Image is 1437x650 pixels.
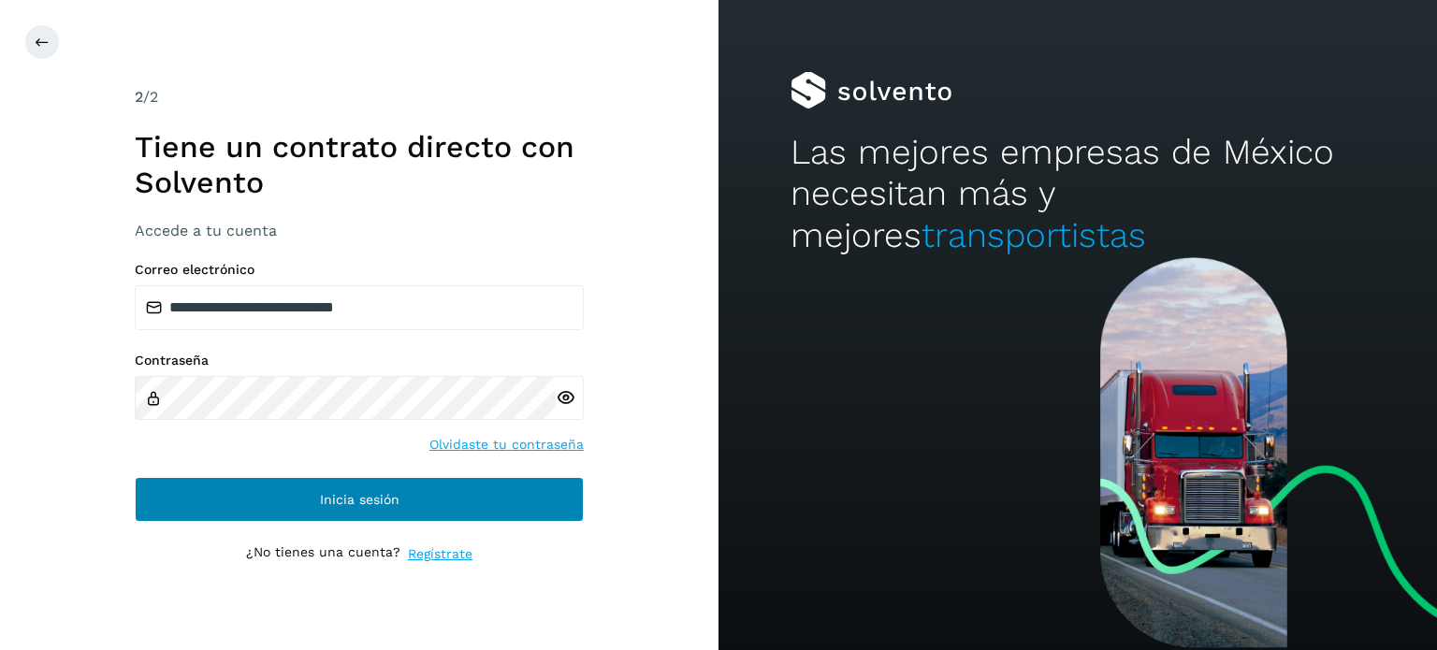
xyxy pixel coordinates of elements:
h2: Las mejores empresas de México necesitan más y mejores [791,132,1365,256]
a: Olvidaste tu contraseña [429,435,584,455]
div: /2 [135,86,584,108]
label: Contraseña [135,353,584,368]
p: ¿No tienes una cuenta? [246,544,400,564]
h1: Tiene un contrato directo con Solvento [135,129,584,201]
span: transportistas [922,215,1146,255]
button: Inicia sesión [135,477,584,522]
h3: Accede a tu cuenta [135,222,584,239]
a: Regístrate [408,544,472,564]
span: Inicia sesión [320,493,399,506]
span: 2 [135,88,143,106]
label: Correo electrónico [135,262,584,278]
